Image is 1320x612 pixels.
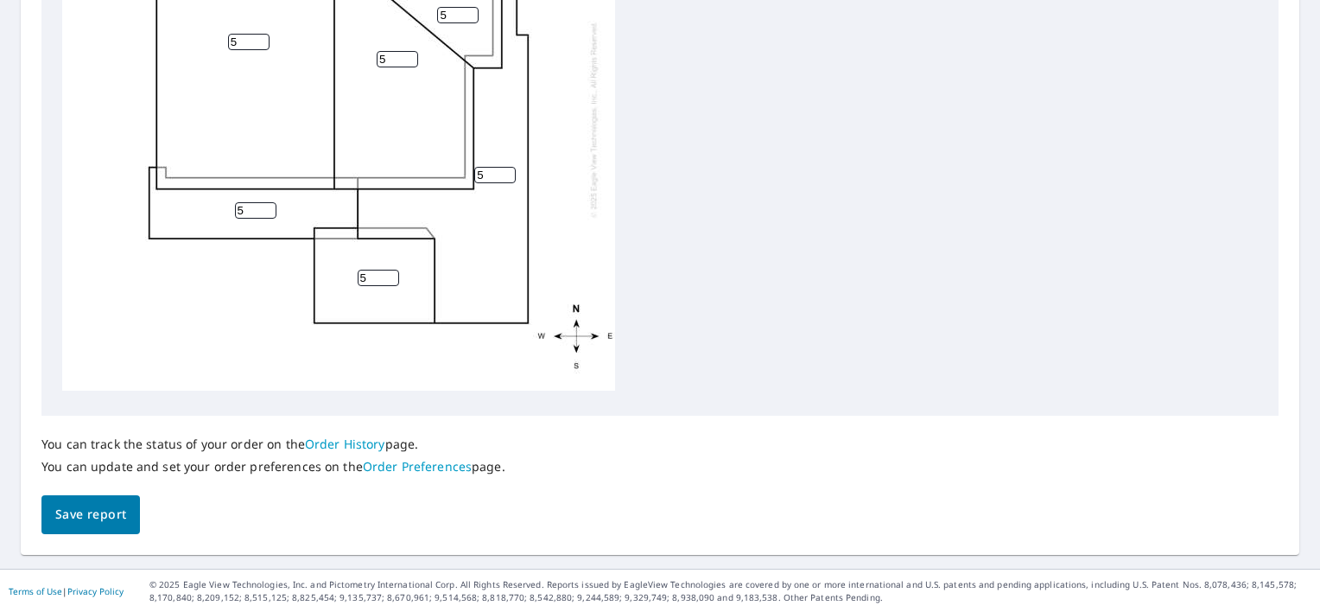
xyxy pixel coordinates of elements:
span: Save report [55,504,126,526]
a: Order Preferences [363,458,472,475]
a: Terms of Use [9,585,62,597]
p: You can track the status of your order on the page. [41,437,505,452]
a: Order History [305,436,385,452]
p: | [9,586,124,596]
p: You can update and set your order preferences on the page. [41,459,505,475]
button: Save report [41,495,140,534]
a: Privacy Policy [67,585,124,597]
p: © 2025 Eagle View Technologies, Inc. and Pictometry International Corp. All Rights Reserved. Repo... [149,578,1311,604]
